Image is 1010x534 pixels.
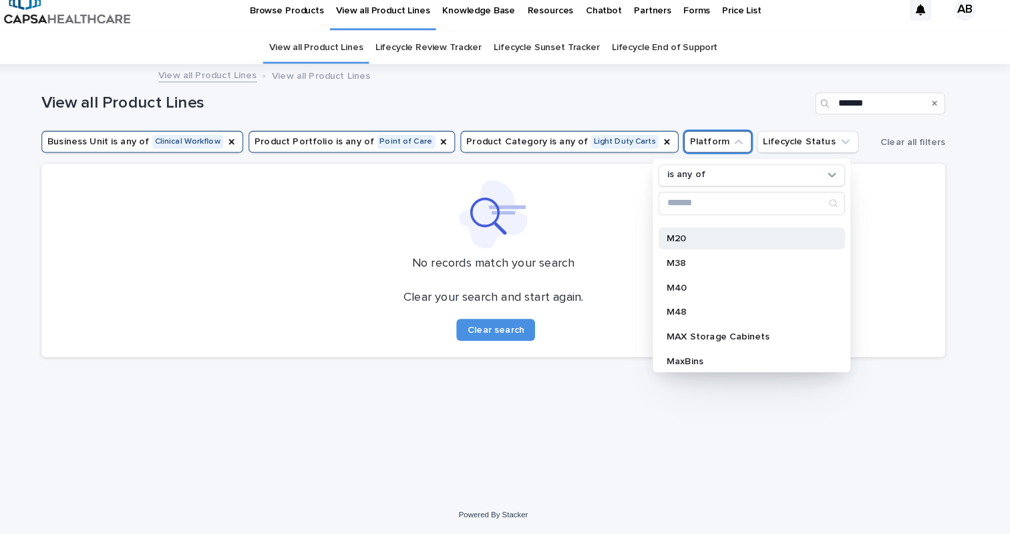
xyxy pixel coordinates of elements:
button: Business Unit [63,140,261,161]
a: View all Product Lines [286,43,377,74]
button: Product Portfolio [266,140,468,161]
p: M20 [674,240,827,249]
button: Lifecycle Status [763,140,862,161]
button: Platform [691,140,757,161]
a: Lifecycle Review Tracker [389,43,494,74]
span: Clear search [480,329,535,339]
span: Clear all filters [883,146,947,156]
button: Clear all filters [878,141,947,161]
h1: View all Product Lines [63,103,815,122]
p: is any of [675,177,712,188]
p: M38 [674,264,827,273]
a: Lifecycle Sunset Tracker [506,43,609,74]
button: Product Category [473,140,686,161]
input: Search [820,102,947,124]
p: MAX Storage Cabinets [674,336,827,346]
p: M48 [674,312,827,321]
button: Clear search [469,323,546,345]
p: MaxBins [674,360,827,370]
a: Powered By Stacker [471,511,538,519]
a: View all Product Lines [178,77,274,92]
p: M40 [674,288,827,297]
div: AB [955,11,977,32]
p: View all Product Lines [289,78,385,92]
input: Search [667,200,848,221]
div: Search [666,199,848,222]
p: Clear your search and start again. [417,295,593,310]
img: B5p4sRfuTuC72oLToeu7 [27,8,150,35]
p: No records match your search [79,263,931,277]
a: Lifecycle End of Support [621,43,724,74]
